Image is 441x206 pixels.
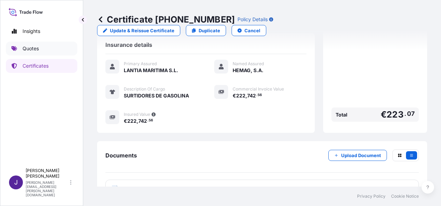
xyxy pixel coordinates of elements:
[147,119,148,122] span: .
[97,25,180,36] a: Update & Reissue Certificate
[23,62,49,69] p: Certificates
[381,110,387,119] span: €
[110,27,174,34] p: Update & Reissue Certificate
[124,92,189,99] span: SURTIDORES DE GASOLINA
[127,119,137,123] span: 222
[336,111,347,118] span: Total
[14,179,18,186] span: J
[186,25,226,36] a: Duplicate
[124,61,157,67] span: Primary Assured
[105,152,137,159] span: Documents
[124,112,150,117] span: Insured Value
[138,119,147,123] span: 742
[258,94,262,96] span: 56
[237,16,268,23] p: Policy Details
[6,59,77,73] a: Certificates
[97,14,235,25] p: Certificate [PHONE_NUMBER]
[149,119,153,122] span: 56
[124,67,178,74] span: LANTIA MARITIMA S.L.
[232,25,266,36] button: Cancel
[341,152,381,159] p: Upload Document
[137,119,138,123] span: ,
[124,119,127,123] span: €
[26,180,69,197] p: [PERSON_NAME][EMAIL_ADDRESS][PERSON_NAME][DOMAIN_NAME]
[245,93,247,98] span: ,
[6,24,77,38] a: Insights
[23,45,39,52] p: Quotes
[391,194,419,199] a: Cookie Notice
[247,93,256,98] span: 742
[26,168,69,179] p: [PERSON_NAME] [PERSON_NAME]
[256,94,257,96] span: .
[23,28,40,35] p: Insights
[199,27,220,34] p: Duplicate
[233,67,263,74] span: HEMAG, S.A.
[124,86,165,92] span: Description Of Cargo
[357,194,386,199] a: Privacy Policy
[124,185,149,192] span: Certificate
[6,42,77,55] a: Quotes
[236,93,245,98] span: 222
[233,61,264,67] span: Named Assured
[404,112,406,116] span: .
[233,93,236,98] span: €
[244,27,260,34] p: Cancel
[233,86,284,92] span: Commercial Invoice Value
[407,112,415,116] span: 07
[328,150,387,161] button: Upload Document
[387,110,404,119] span: 223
